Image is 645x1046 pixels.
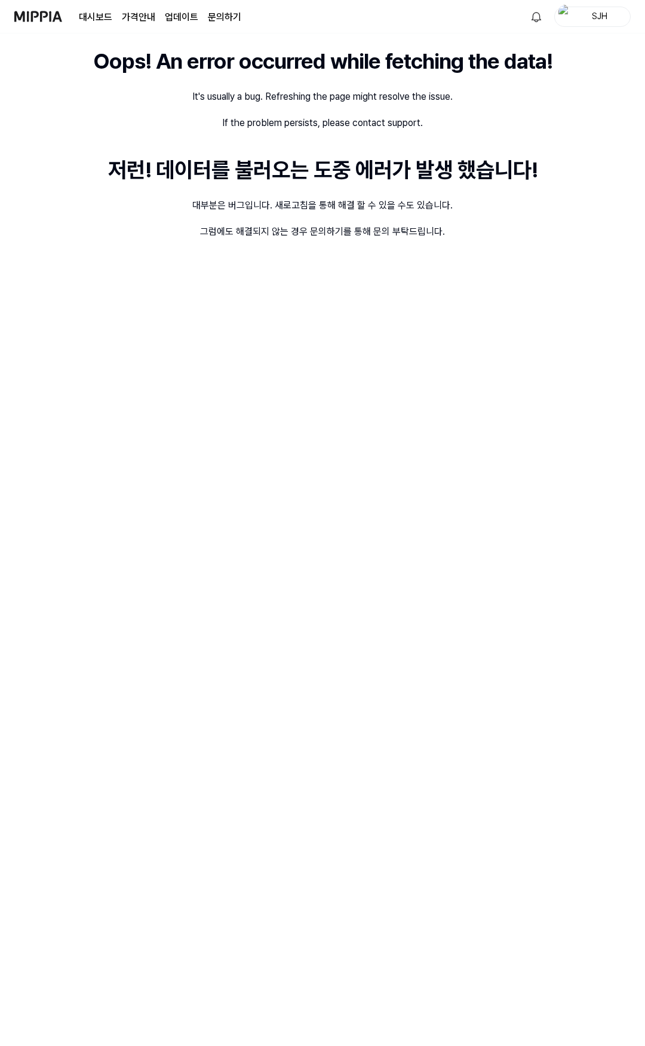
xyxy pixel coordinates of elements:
div: 대부분은 버그입니다. 새로고침을 통해 해결 할 수 있을 수도 있습니다. [192,198,453,213]
a: 업데이트 [165,10,198,24]
div: 저런! 데이터를 불러오는 도중 에러가 발생 했습니다! [108,154,537,186]
div: 그럼에도 해결되지 않는 경우 문의하기를 통해 문의 부탁드립니다. [200,225,445,239]
div: SJH [576,10,623,23]
img: profile [558,5,573,29]
div: It's usually a bug. Refreshing the page might resolve the issue. [192,90,453,104]
button: profileSJH [554,7,631,27]
a: 대시보드 [79,10,112,24]
div: If the problem persists, please contact support. [222,116,423,130]
div: Oops! An error occurred while fetching the data! [93,45,552,78]
img: 알림 [529,10,543,24]
a: 문의하기 [208,10,241,24]
button: 가격안내 [122,10,155,24]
